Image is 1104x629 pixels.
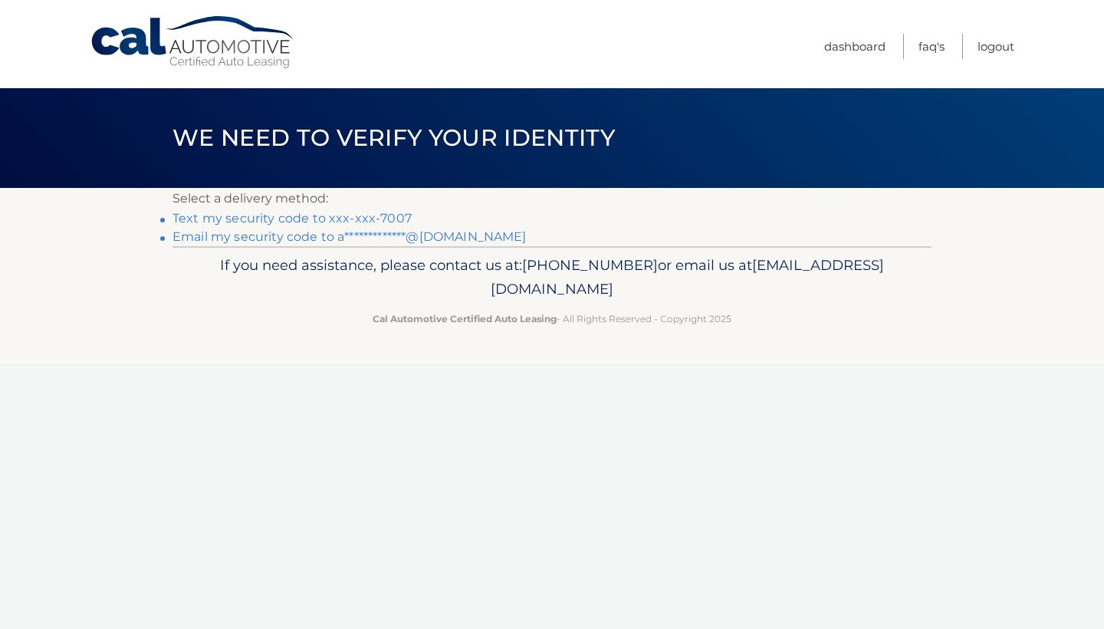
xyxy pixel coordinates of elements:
a: Dashboard [824,34,886,59]
span: We need to verify your identity [172,123,615,152]
a: FAQ's [918,34,945,59]
strong: Cal Automotive Certified Auto Leasing [373,313,557,324]
a: Text my security code to xxx-xxx-7007 [172,211,412,226]
p: If you need assistance, please contact us at: or email us at [182,253,922,302]
a: Logout [978,34,1014,59]
a: Cal Automotive [90,15,297,70]
p: - All Rights Reserved - Copyright 2025 [182,311,922,327]
p: Select a delivery method: [172,188,932,209]
span: [PHONE_NUMBER] [522,256,658,274]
